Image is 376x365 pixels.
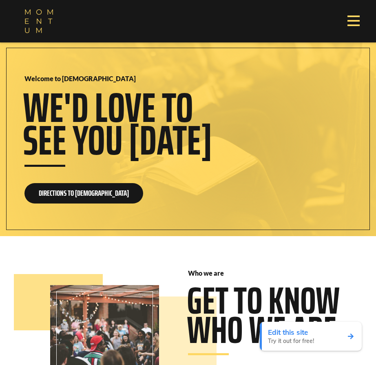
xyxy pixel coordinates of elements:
p: Who we are [188,269,352,278]
p: Get to know who we are [187,286,352,345]
button: Directions to [DEMOGRAPHIC_DATA] [24,183,143,204]
p: We'd love to see you [DATE] [23,91,237,157]
div: Edit this site [268,328,314,336]
img: 3c414169-4d71-444e-8822-9bc6fee88f71.png [24,9,96,33]
a: Edit this siteTry it out for free! [260,322,362,351]
p: Welcome to [DEMOGRAPHIC_DATA] [24,74,237,83]
a: Directions to [DEMOGRAPHIC_DATA] [24,189,143,197]
div: Try it out for free! [268,338,314,344]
